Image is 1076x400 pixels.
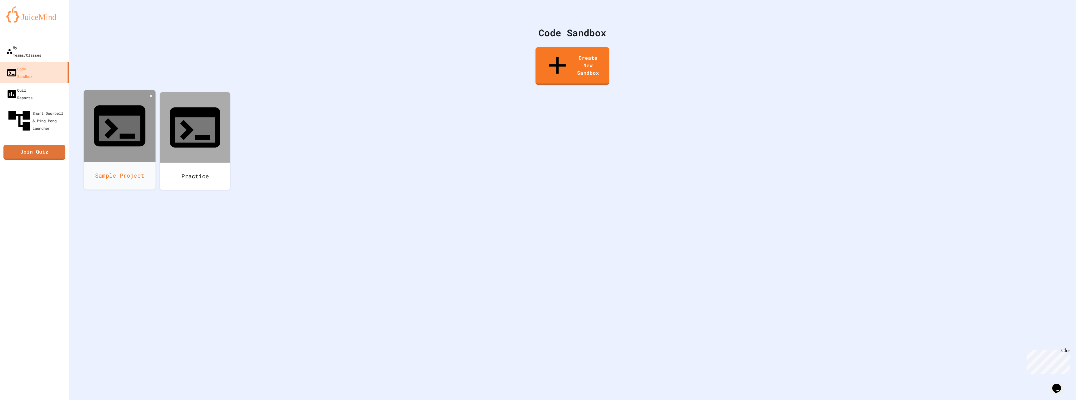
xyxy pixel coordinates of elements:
[535,47,609,85] a: Create New Sandbox
[1050,375,1070,394] iframe: chat widget
[160,92,230,190] a: Practice
[6,65,33,80] div: Code Sandbox
[6,44,41,59] div: My Teams/Classes
[6,108,66,134] div: Smart Doorbell & Ping Pong Launcher
[6,6,63,23] img: logo-orange.svg
[84,26,1060,40] div: Code Sandbox
[1024,348,1070,374] iframe: chat widget
[84,90,156,190] a: Sample Project
[84,162,156,190] div: Sample Project
[3,3,43,40] div: Chat with us now!Close
[160,163,230,190] div: Practice
[3,145,65,160] a: Join Quiz
[6,86,33,101] div: Quiz Reports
